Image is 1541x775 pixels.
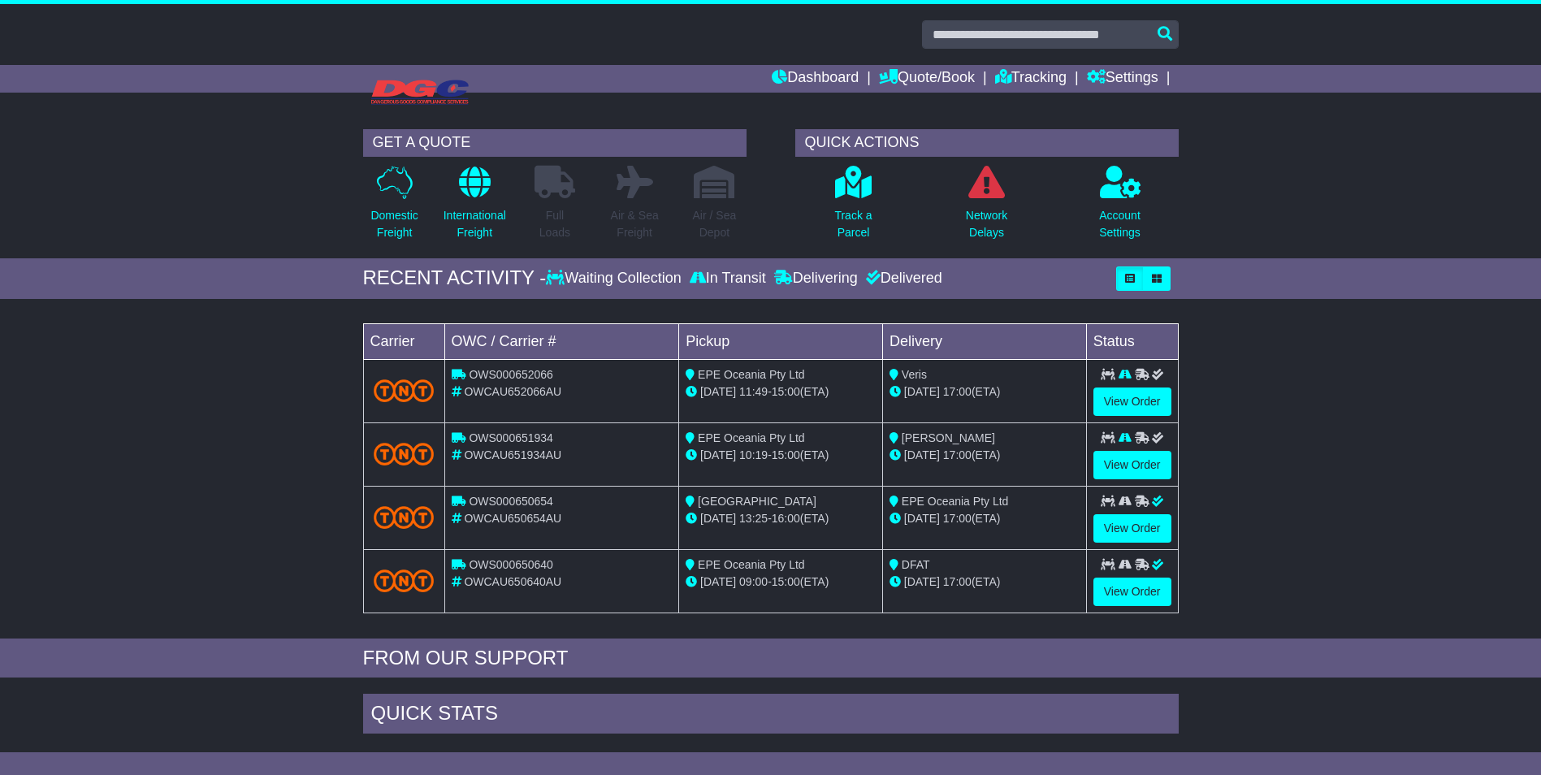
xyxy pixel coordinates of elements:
[469,368,553,381] span: OWS000652066
[698,431,805,444] span: EPE Oceania Pty Ltd
[965,165,1008,250] a: NetworkDelays
[700,575,736,588] span: [DATE]
[363,129,747,157] div: GET A QUOTE
[374,506,435,528] img: TNT_Domestic.png
[795,129,1179,157] div: QUICK ACTIONS
[1099,207,1141,241] p: Account Settings
[833,165,872,250] a: Track aParcel
[943,512,972,525] span: 17:00
[890,510,1080,527] div: (ETA)
[1093,578,1171,606] a: View Order
[363,694,1179,738] div: Quick Stats
[679,323,883,359] td: Pickup
[739,575,768,588] span: 09:00
[535,207,575,241] p: Full Loads
[739,385,768,398] span: 11:49
[1086,323,1178,359] td: Status
[370,207,418,241] p: Domestic Freight
[374,443,435,465] img: TNT_Domestic.png
[464,385,561,398] span: OWCAU652066AU
[363,323,444,359] td: Carrier
[700,448,736,461] span: [DATE]
[770,270,862,288] div: Delivering
[464,448,561,461] span: OWCAU651934AU
[772,512,800,525] span: 16:00
[700,385,736,398] span: [DATE]
[862,270,942,288] div: Delivered
[546,270,685,288] div: Waiting Collection
[686,383,876,400] div: - (ETA)
[902,368,927,381] span: Veris
[611,207,659,241] p: Air & Sea Freight
[772,65,859,93] a: Dashboard
[444,323,679,359] td: OWC / Carrier #
[995,65,1067,93] a: Tracking
[374,569,435,591] img: TNT_Domestic.png
[904,575,940,588] span: [DATE]
[374,379,435,401] img: TNT_Domestic.png
[469,558,553,571] span: OWS000650640
[739,512,768,525] span: 13:25
[1093,451,1171,479] a: View Order
[363,266,547,290] div: RECENT ACTIVITY -
[698,368,805,381] span: EPE Oceania Pty Ltd
[464,575,561,588] span: OWCAU650640AU
[1093,387,1171,416] a: View Order
[772,448,800,461] span: 15:00
[902,431,995,444] span: [PERSON_NAME]
[890,447,1080,464] div: (ETA)
[943,575,972,588] span: 17:00
[700,512,736,525] span: [DATE]
[1098,165,1141,250] a: AccountSettings
[464,512,561,525] span: OWCAU650654AU
[772,385,800,398] span: 15:00
[370,165,418,250] a: DomesticFreight
[904,512,940,525] span: [DATE]
[698,495,816,508] span: [GEOGRAPHIC_DATA]
[943,448,972,461] span: 17:00
[739,448,768,461] span: 10:19
[698,558,805,571] span: EPE Oceania Pty Ltd
[879,65,975,93] a: Quote/Book
[1087,65,1158,93] a: Settings
[363,647,1179,670] div: FROM OUR SUPPORT
[1093,514,1171,543] a: View Order
[469,431,553,444] span: OWS000651934
[904,448,940,461] span: [DATE]
[904,385,940,398] span: [DATE]
[686,510,876,527] div: - (ETA)
[902,558,930,571] span: DFAT
[890,383,1080,400] div: (ETA)
[444,207,506,241] p: International Freight
[834,207,872,241] p: Track a Parcel
[469,495,553,508] span: OWS000650654
[772,575,800,588] span: 15:00
[443,165,507,250] a: InternationalFreight
[686,447,876,464] div: - (ETA)
[686,574,876,591] div: - (ETA)
[693,207,737,241] p: Air / Sea Depot
[943,385,972,398] span: 17:00
[902,495,1009,508] span: EPE Oceania Pty Ltd
[966,207,1007,241] p: Network Delays
[890,574,1080,591] div: (ETA)
[686,270,770,288] div: In Transit
[882,323,1086,359] td: Delivery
